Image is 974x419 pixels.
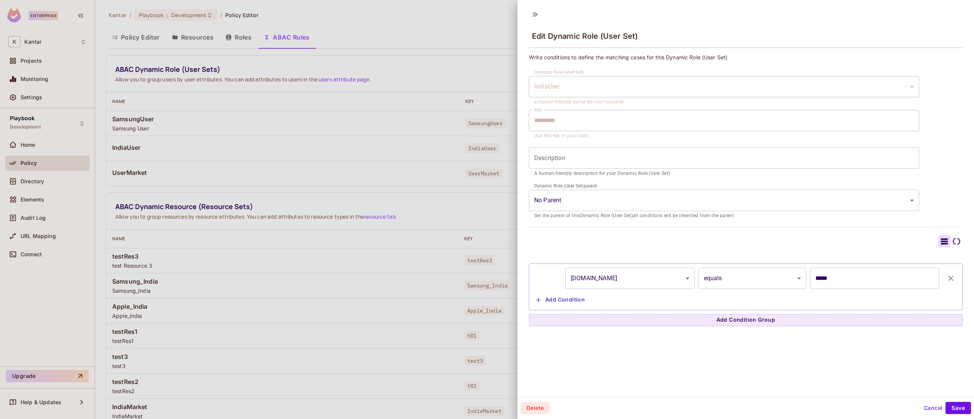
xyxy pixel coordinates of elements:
[529,54,963,61] p: Write conditions to define the matching cases for this Dynamic Role (User Set)
[529,314,963,326] button: Add Condition Group
[529,76,919,97] div: Without label
[520,402,550,414] button: Delete
[534,170,914,178] p: A human-friendly description for your Dynamic Role (User Set)
[945,402,971,414] button: Save
[699,268,807,289] div: equals
[532,32,638,41] span: Edit Dynamic Role (User Set)
[534,106,542,113] label: Key
[921,402,945,414] button: Cancel
[534,212,914,220] p: Set the parent of this Dynamic Role (User Set) all conditions will be inherited from the parent
[534,183,597,189] label: Dynamic Role (User Set) parent
[534,69,584,75] label: Dynamic Role (User Set)
[534,132,914,140] p: Use this key in your code.
[565,268,695,289] div: [DOMAIN_NAME]
[529,190,919,211] div: Without label
[534,98,914,106] p: a human-friendly name for your resource
[533,294,588,306] button: Add Condition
